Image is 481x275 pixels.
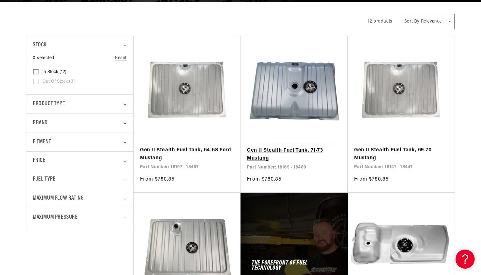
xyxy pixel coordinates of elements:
summary: Fitment (0 selected) [33,133,127,152]
span: In stock (12) [42,69,66,75]
span: Fitment [33,138,51,147]
span: Product type [33,100,65,109]
a: Gen II Stealth Fuel Tank, 64-68 Ford Mustang [140,146,234,162]
a: Reset [115,55,127,62]
summary: Maximum Flow Rating (0 selected) [33,189,127,208]
span: Maximum Flow Rating [33,194,84,203]
span: Fuel Type [33,175,55,184]
summary: Product type (0 selected) [33,95,127,113]
span: Out of stock (0) [42,79,75,85]
summary: Maximum Pressure (0 selected) [33,208,127,227]
span: 0 selected [33,55,54,62]
span: Maximum Pressure [33,213,78,222]
span: 12 products [368,19,393,24]
a: Gen II Stealth Fuel Tank, 71-73 Mustang [247,147,341,163]
summary: Price [33,152,127,170]
h5: The forefront of fuel technology [252,261,337,271]
summary: Brand (0 selected) [33,114,127,133]
span: Price [33,156,45,165]
a: Gen II Stealth Fuel Tank, 69-70 Mustang [354,146,448,162]
summary: Stock (0 selected) [33,36,127,55]
summary: Fuel Type (0 selected) [33,170,127,189]
span: Stock [33,41,46,50]
span: Brand [33,119,48,128]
